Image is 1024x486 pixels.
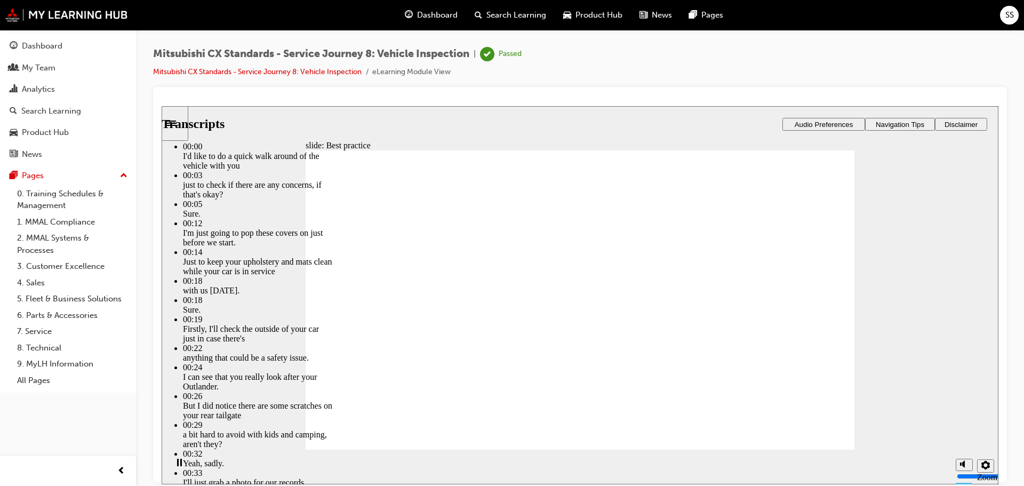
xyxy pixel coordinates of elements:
[701,9,723,21] span: Pages
[120,169,127,183] span: up-icon
[4,79,132,99] a: Analytics
[10,128,18,138] span: car-icon
[466,4,555,26] a: search-iconSearch Learning
[4,101,132,121] a: Search Learning
[1000,6,1019,25] button: SS
[4,145,132,164] a: News
[10,63,18,73] span: people-icon
[480,47,494,61] span: learningRecordVerb_PASS-icon
[10,85,18,94] span: chart-icon
[13,258,132,275] a: 3. Customer Excellence
[372,66,451,78] li: eLearning Module View
[13,340,132,356] a: 8. Technical
[21,343,171,353] div: 00:32
[575,9,622,21] span: Product Hub
[13,186,132,214] a: 0. Training Schedules & Management
[631,4,681,26] a: news-iconNews
[13,323,132,340] a: 7. Service
[555,4,631,26] a: car-iconProduct Hub
[4,166,132,186] button: Pages
[563,9,571,22] span: car-icon
[10,107,17,116] span: search-icon
[21,353,171,362] div: Yeah, sadly.
[13,356,132,372] a: 9. MyLH Information
[21,105,81,117] div: Search Learning
[22,40,62,52] div: Dashboard
[22,148,42,161] div: News
[22,83,55,95] div: Analytics
[10,42,18,51] span: guage-icon
[153,67,362,76] a: Mitsubishi CX Standards - Service Journey 8: Vehicle Inspection
[1005,9,1014,21] span: SS
[5,8,128,22] img: mmal
[4,34,132,166] button: DashboardMy TeamAnalyticsSearch LearningProduct HubNews
[22,126,69,139] div: Product Hub
[22,170,44,182] div: Pages
[652,9,672,21] span: News
[417,9,458,21] span: Dashboard
[396,4,466,26] a: guage-iconDashboard
[22,62,55,74] div: My Team
[153,48,469,60] span: Mitsubishi CX Standards - Service Journey 8: Vehicle Inspection
[21,362,171,372] div: 00:33
[13,291,132,307] a: 5. Fleet & Business Solutions
[10,171,18,181] span: pages-icon
[4,123,132,142] a: Product Hub
[486,9,546,21] span: Search Learning
[13,372,132,389] a: All Pages
[681,4,732,26] a: pages-iconPages
[639,9,647,22] span: news-icon
[474,48,476,60] span: |
[117,465,125,478] span: prev-icon
[13,275,132,291] a: 4. Sales
[405,9,413,22] span: guage-icon
[499,49,522,59] div: Passed
[21,372,171,381] div: I'll just grab a photo for our records.
[689,9,697,22] span: pages-icon
[475,9,482,22] span: search-icon
[13,230,132,258] a: 2. MMAL Systems & Processes
[13,307,132,324] a: 6. Parts & Accessories
[13,214,132,230] a: 1. MMAL Compliance
[4,36,132,56] a: Dashboard
[10,150,18,160] span: news-icon
[4,58,132,78] a: My Team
